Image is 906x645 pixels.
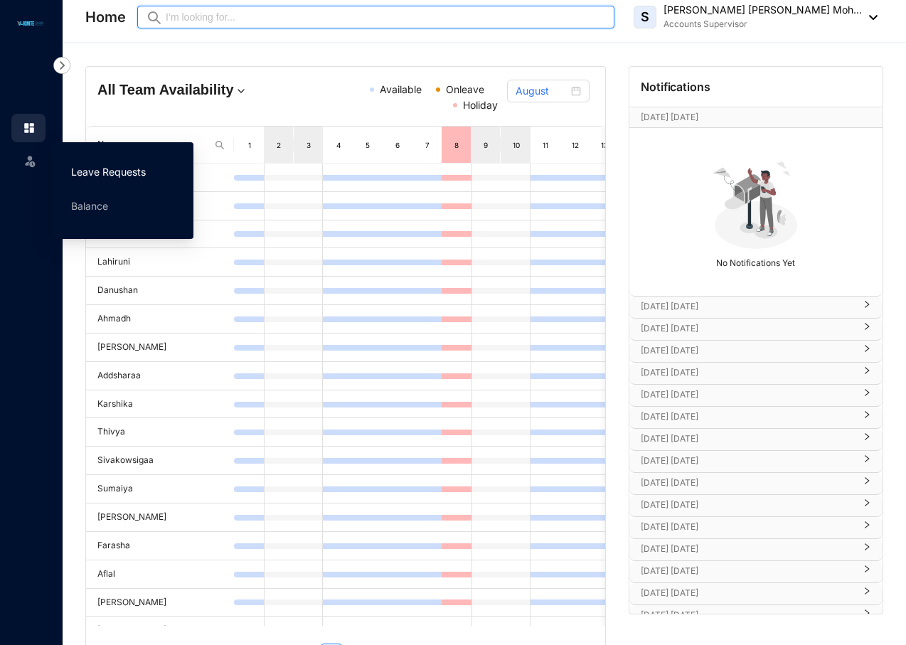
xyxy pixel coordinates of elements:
[863,460,871,463] span: right
[629,385,883,406] div: [DATE] [DATE]
[23,122,36,134] img: home.c6720e0a13eba0172344.svg
[863,306,871,309] span: right
[53,57,70,74] img: nav-icon-right.af6afadce00d159da59955279c43614e.svg
[641,343,854,358] p: [DATE] [DATE]
[333,138,344,152] div: 4
[234,84,248,98] img: dropdown.780994ddfa97fca24b89f58b1de131fa.svg
[629,363,883,384] div: [DATE] [DATE]
[362,138,373,152] div: 5
[641,321,854,336] p: [DATE] [DATE]
[86,334,234,362] td: [PERSON_NAME]
[663,17,862,31] p: Accounts Supervisor
[863,416,871,419] span: right
[863,592,871,595] span: right
[641,542,854,556] p: [DATE] [DATE]
[481,138,492,152] div: 9
[629,495,883,516] div: [DATE] [DATE]
[86,390,234,419] td: Karshika
[629,561,883,582] div: [DATE] [DATE]
[641,299,854,314] p: [DATE] [DATE]
[641,110,843,124] p: [DATE] [DATE]
[641,520,854,534] p: [DATE] [DATE]
[599,138,610,152] div: 13
[451,138,462,152] div: 8
[422,138,433,152] div: 7
[641,410,854,424] p: [DATE] [DATE]
[641,366,854,380] p: [DATE] [DATE]
[86,447,234,475] td: Sivakowsigaa
[629,539,883,560] div: [DATE] [DATE]
[641,78,710,95] p: Notifications
[86,503,234,532] td: [PERSON_NAME]
[863,548,871,551] span: right
[86,418,234,447] td: Thivya
[86,589,234,617] td: [PERSON_NAME]
[11,114,46,142] li: Home
[86,305,234,334] td: Ahmadh
[86,248,234,277] td: Lahiruni
[214,139,225,151] img: search.8ce656024d3affaeffe32e5b30621cb7.svg
[863,438,871,441] span: right
[629,473,883,494] div: [DATE] [DATE]
[629,341,883,362] div: [DATE] [DATE]
[303,138,314,152] div: 3
[71,200,108,212] a: Balance
[629,107,883,127] div: [DATE] [DATE][DATE]
[862,15,878,20] img: dropdown-black.8e83cc76930a90b1a4fdb6d089b7bf3a.svg
[85,7,126,27] p: Home
[463,99,498,111] span: Holiday
[86,560,234,589] td: Aflal
[629,319,883,340] div: [DATE] [DATE]
[511,138,522,152] div: 10
[641,586,854,600] p: [DATE] [DATE]
[446,83,484,95] span: Onleave
[97,80,262,100] h4: All Team Availability
[863,504,871,507] span: right
[540,138,551,152] div: 11
[629,583,883,604] div: [DATE] [DATE]
[166,9,606,25] input: I’m looking for...
[863,526,871,529] span: right
[86,362,234,390] td: Addsharaa
[244,138,255,152] div: 1
[634,252,878,270] p: No Notifications Yet
[629,407,883,428] div: [DATE] [DATE]
[863,394,871,397] span: right
[570,138,581,152] div: 12
[641,454,854,468] p: [DATE] [DATE]
[641,498,854,512] p: [DATE] [DATE]
[86,475,234,503] td: Sumaiya
[97,138,208,151] span: Name
[641,388,854,402] p: [DATE] [DATE]
[273,138,284,152] div: 2
[863,372,871,375] span: right
[23,154,37,168] img: leave-unselected.2934df6273408c3f84d9.svg
[629,429,883,450] div: [DATE] [DATE]
[629,297,883,318] div: [DATE] [DATE]
[641,608,854,622] p: [DATE] [DATE]
[14,19,46,28] img: logo
[641,476,854,490] p: [DATE] [DATE]
[392,138,403,152] div: 6
[380,83,422,95] span: Available
[86,617,234,645] td: [PERSON_NAME]
[71,166,146,178] a: Leave Requests
[707,154,805,252] img: no-notification-yet.99f61bb71409b19b567a5111f7a484a1.svg
[629,517,883,538] div: [DATE] [DATE]
[629,605,883,627] div: [DATE] [DATE]
[663,3,862,17] p: [PERSON_NAME] [PERSON_NAME] Moh...
[641,564,854,578] p: [DATE] [DATE]
[86,532,234,560] td: Farasha
[641,432,854,446] p: [DATE] [DATE]
[863,350,871,353] span: right
[516,83,568,99] input: Select month
[86,277,234,305] td: Danushan
[863,482,871,485] span: right
[863,570,871,573] span: right
[863,328,871,331] span: right
[641,11,649,23] span: S
[629,451,883,472] div: [DATE] [DATE]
